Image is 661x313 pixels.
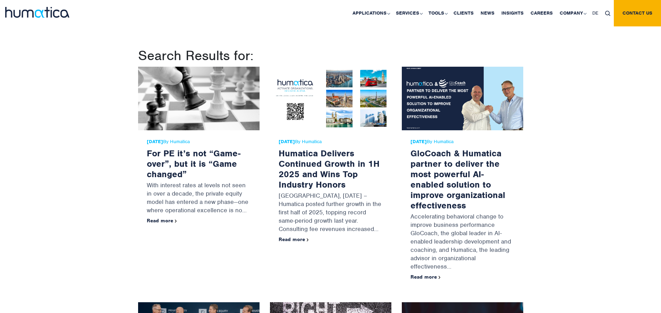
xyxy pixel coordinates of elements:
[410,148,505,211] a: GloCoach & Humatica partner to deliver the most powerful AI-enabled solution to improve organizat...
[279,236,309,242] a: Read more
[410,139,427,145] strong: [DATE]
[439,276,441,279] img: arrowicon
[138,47,523,64] h1: Search Results for:
[279,139,295,145] strong: [DATE]
[410,211,515,274] p: Accelerating behavioral change to improve business performance GloCoach, the global leader in AI-...
[279,148,380,190] a: Humatica Delivers Continued Growth in 1H 2025 and Wins Top Industry Honors
[147,139,163,145] strong: [DATE]
[270,67,391,130] img: Humatica Delivers Continued Growth in 1H 2025 and Wins Top Industry Honors
[5,7,69,18] img: logo
[410,274,441,280] a: Read more
[147,179,251,218] p: With interest rates at levels not seen in over a decade, the private equity model has entered a n...
[279,190,383,237] p: [GEOGRAPHIC_DATA], [DATE] – Humatica posted further growth in the first half of 2025, topping rec...
[402,67,523,130] img: GloCoach & Humatica partner to deliver the most powerful AI-enabled solution to improve organizat...
[592,10,598,16] span: DE
[605,11,610,16] img: search_icon
[147,217,177,224] a: Read more
[175,220,177,223] img: arrowicon
[410,139,515,145] span: By Humatica
[307,238,309,241] img: arrowicon
[147,139,251,145] span: By Humatica
[147,148,240,180] a: For PE it’s not “Game-over”, but it is “Game changed”
[279,139,383,145] span: By Humatica
[138,67,260,130] img: For PE it’s not “Game-over”, but it is “Game changed”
